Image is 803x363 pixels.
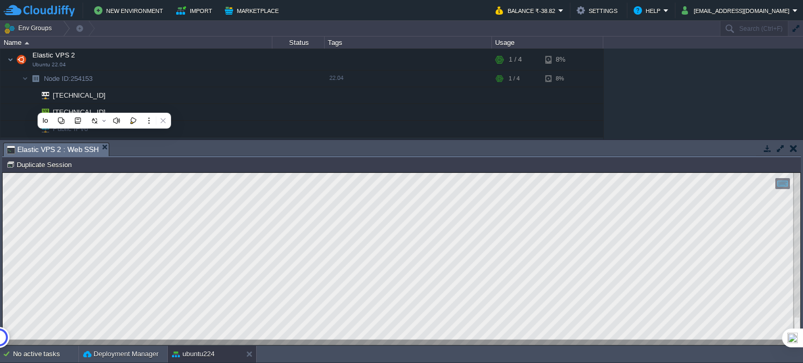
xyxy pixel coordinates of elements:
div: Name [1,37,272,49]
span: 22.04 [329,75,343,81]
button: ubuntu224 [172,349,214,359]
img: AMDAwAAAACH5BAEAAAAALAAAAAABAAEAAAICRAEAOw== [35,121,49,137]
div: 8% [545,71,579,87]
iframe: To enrich screen reader interactions, please activate Accessibility in Grammarly extension settings [3,173,800,345]
a: Public IPv6 [52,125,89,133]
img: AMDAwAAAACH5BAEAAAAALAAAAAABAAEAAAICRAEAOw== [22,71,28,87]
button: Deployment Manager [83,349,158,359]
div: 0 / 4 [509,137,522,166]
img: AMDAwAAAACH5BAEAAAAALAAAAAABAAEAAAICRAEAOw== [28,87,35,103]
img: AMDAwAAAACH5BAEAAAAALAAAAAABAAEAAAICRAEAOw== [14,49,29,70]
button: Duplicate Session [6,160,75,169]
span: Elastic VPS 2 [31,51,76,60]
div: 6% [545,137,579,166]
button: Import [176,4,215,17]
a: [TECHNICAL_ID] [52,91,107,99]
a: Elastic VPS 2Ubuntu 22.04 [31,51,76,59]
img: AMDAwAAAACH5BAEAAAAALAAAAAABAAEAAAICRAEAOw== [7,49,14,70]
button: Balance ₹-38.82 [496,4,558,17]
div: No active tasks [13,346,78,362]
img: AMDAwAAAACH5BAEAAAAALAAAAAABAAEAAAICRAEAOw== [35,104,49,120]
a: [TECHNICAL_ID] [52,108,107,116]
button: Env Groups [4,21,55,36]
button: Marketplace [225,4,282,17]
div: 8% [545,49,579,70]
div: Usage [492,37,603,49]
div: Tags [325,37,491,49]
img: AMDAwAAAACH5BAEAAAAALAAAAAABAAEAAAICRAEAOw== [28,104,35,120]
div: Stopped [272,137,325,166]
div: 1 / 4 [509,49,522,70]
div: 1 / 4 [509,71,520,87]
img: CloudJiffy [4,4,75,17]
img: AMDAwAAAACH5BAEAAAAALAAAAAABAAEAAAICRAEAOw== [1,137,9,166]
button: New Environment [94,4,166,17]
span: Ubuntu 22.04 [32,62,66,68]
img: AMDAwAAAACH5BAEAAAAALAAAAAABAAEAAAICRAEAOw== [28,71,43,87]
img: AMDAwAAAACH5BAEAAAAALAAAAAABAAEAAAICRAEAOw== [28,121,35,137]
img: AMDAwAAAACH5BAEAAAAALAAAAAABAAEAAAICRAEAOw== [35,87,49,103]
a: Node ID:254153 [43,74,94,83]
span: [TECHNICAL_ID] [52,87,107,103]
button: Settings [577,4,621,17]
span: Node ID: [44,75,71,83]
div: Status [273,37,324,49]
img: AMDAwAAAACH5BAEAAAAALAAAAAABAAEAAAICRAEAOw== [9,137,24,166]
img: AMDAwAAAACH5BAEAAAAALAAAAAABAAEAAAICRAEAOw== [25,42,29,44]
span: Elastic VPS 2 : Web SSH [7,143,99,156]
span: Public IPv6 [52,121,89,137]
span: [TECHNICAL_ID] [52,104,107,120]
span: 254153 [43,74,94,83]
button: Help [634,4,663,17]
button: [EMAIL_ADDRESS][DOMAIN_NAME] [682,4,793,17]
